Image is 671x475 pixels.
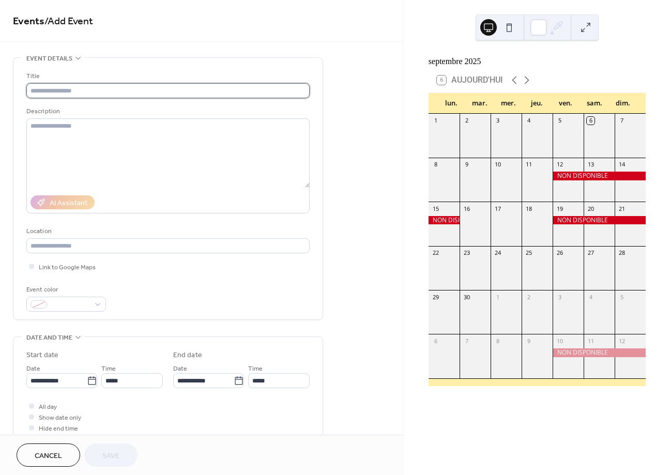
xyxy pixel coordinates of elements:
div: Description [26,106,308,117]
span: Date [173,363,187,374]
span: Time [248,363,263,374]
div: ven. [552,93,580,114]
div: 13 [587,161,594,168]
div: 3 [494,117,501,125]
div: 11 [525,161,532,168]
span: Link to Google Maps [39,262,96,273]
div: Location [26,226,308,237]
div: 25 [525,249,532,257]
div: 15 [432,205,439,212]
div: 8 [432,161,439,168]
span: Hide end time [39,423,78,434]
div: 23 [463,249,470,257]
div: 30 [463,293,470,301]
div: 29 [432,293,439,301]
span: Time [101,363,116,374]
div: sam. [580,93,608,114]
button: Cancel [17,443,80,467]
div: 1 [494,293,501,301]
div: mer. [494,93,523,114]
div: 14 [618,161,626,168]
span: Show date only [39,412,81,423]
span: Date and time [26,332,72,343]
div: 16 [463,205,470,212]
div: 2 [463,117,470,125]
div: septembre 2025 [429,55,646,68]
div: lun. [437,93,465,114]
div: 19 [556,205,563,212]
div: 8 [494,337,501,345]
div: 12 [556,161,563,168]
div: NON DISPONIBLE [429,216,460,225]
div: 4 [587,293,594,301]
div: 6 [432,337,439,345]
div: 24 [494,249,501,257]
div: 11 [587,337,594,345]
a: Events [13,11,44,32]
div: 28 [618,249,626,257]
div: 27 [587,249,594,257]
div: 26 [556,249,563,257]
div: 5 [556,117,563,125]
div: Title [26,71,308,82]
div: 18 [525,205,532,212]
div: 7 [618,117,626,125]
div: NON DISPONIBLE [553,348,646,357]
div: End date [173,350,202,361]
div: dim. [609,93,637,114]
div: 10 [556,337,563,345]
span: Event details [26,53,72,64]
div: 2 [525,293,532,301]
div: NON DISPONIBLE [553,172,646,180]
div: 9 [525,337,532,345]
div: jeu. [523,93,551,114]
span: Date [26,363,40,374]
div: Event color [26,284,104,295]
div: 3 [556,293,563,301]
div: 22 [432,249,439,257]
div: 21 [618,205,626,212]
div: 4 [525,117,532,125]
span: Cancel [35,451,62,462]
div: 7 [463,337,470,345]
div: mar. [465,93,494,114]
div: 6 [587,117,594,125]
div: 5 [618,293,626,301]
div: 9 [463,161,470,168]
div: Start date [26,350,58,361]
div: 17 [494,205,501,212]
span: All day [39,402,57,412]
span: / Add Event [44,11,93,32]
div: 10 [494,161,501,168]
div: 1 [432,117,439,125]
div: 20 [587,205,594,212]
div: NON DISPONIBLE [553,216,646,225]
div: 12 [618,337,626,345]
